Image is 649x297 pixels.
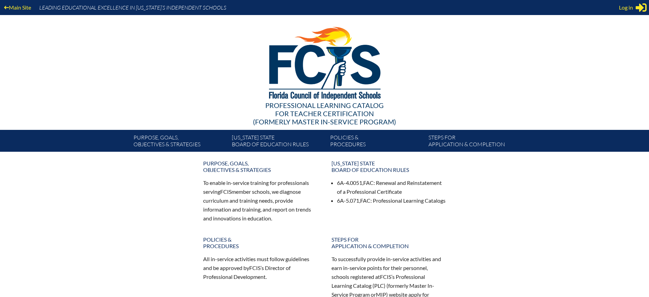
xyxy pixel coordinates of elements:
[426,133,524,152] a: Steps forapplication & completion
[128,101,521,126] div: Professional Learning Catalog (formerly Master In-service Program)
[327,157,450,176] a: [US_STATE] StateBoard of Education rules
[203,178,318,222] p: To enable in-service training for professionals serving member schools, we diagnose curriculum an...
[275,109,374,118] span: for Teacher Certification
[327,133,426,152] a: Policies &Procedures
[380,273,391,280] span: FCIS
[254,15,395,108] img: FCISlogo221.eps
[199,233,322,252] a: Policies &Procedures
[337,178,446,196] li: 6A-4.0051, : Renewal and Reinstatement of a Professional Certificate
[1,3,34,12] a: Main Site
[249,265,260,271] span: FCIS
[363,179,373,186] span: FAC
[360,197,370,204] span: FAC
[337,196,446,205] li: 6A-5.071, : Professional Learning Catalogs
[203,255,318,281] p: All in-service activities must follow guidelines and be approved by ’s Director of Professional D...
[619,3,633,12] span: Log in
[220,188,231,195] span: FCIS
[131,133,229,152] a: Purpose, goals,objectives & strategies
[199,157,322,176] a: Purpose, goals,objectives & strategies
[374,282,384,289] span: PLC
[327,233,450,252] a: Steps forapplication & completion
[636,2,647,13] svg: Sign in or register
[229,133,327,152] a: [US_STATE] StateBoard of Education rules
